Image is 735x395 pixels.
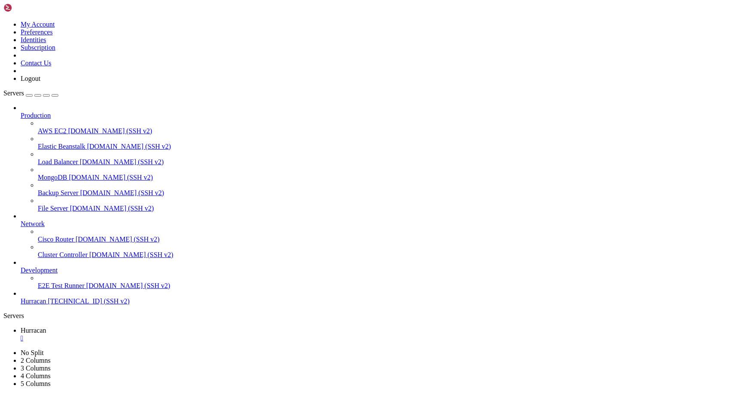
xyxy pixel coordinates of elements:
a: Hurracan [21,327,732,342]
span: [DOMAIN_NAME] (SSH v2) [86,282,170,289]
span: AWS EC2 [38,127,67,135]
span: Development [21,266,58,274]
span: Network [21,220,45,227]
span: Servers [3,89,24,97]
span: [DOMAIN_NAME] (SSH v2) [80,189,164,196]
li: Development [21,259,732,290]
span: Cluster Controller [38,251,88,258]
li: Cisco Router [DOMAIN_NAME] (SSH v2) [38,228,732,243]
li: Network [21,212,732,259]
img: Shellngn [3,3,53,12]
span: E2E Test Runner [38,282,85,289]
a: Cisco Router [DOMAIN_NAME] (SSH v2) [38,236,732,243]
a: E2E Test Runner [DOMAIN_NAME] (SSH v2) [38,282,732,290]
span: [DOMAIN_NAME] (SSH v2) [80,158,164,165]
a: Preferences [21,28,53,36]
span: File Server [38,205,68,212]
li: Backup Server [DOMAIN_NAME] (SSH v2) [38,181,732,197]
li: AWS EC2 [DOMAIN_NAME] (SSH v2) [38,119,732,135]
div: Servers [3,312,732,320]
a: My Account [21,21,55,28]
a: Production [21,112,732,119]
a: 5 Columns [21,380,51,387]
span: [DOMAIN_NAME] (SSH v2) [76,236,160,243]
span: Cisco Router [38,236,74,243]
span: MongoDB [38,174,67,181]
span: [DOMAIN_NAME] (SSH v2) [69,174,153,181]
a: MongoDB [DOMAIN_NAME] (SSH v2) [38,174,732,181]
a: Elastic Beanstalk [DOMAIN_NAME] (SSH v2) [38,143,732,150]
a: Subscription [21,44,55,51]
span: Production [21,112,51,119]
span: [DOMAIN_NAME] (SSH v2) [70,205,154,212]
a: Logout [21,75,40,82]
li: File Server [DOMAIN_NAME] (SSH v2) [38,197,732,212]
span: [DOMAIN_NAME] (SSH v2) [87,143,171,150]
a: Network [21,220,732,228]
a: Hurracan [TECHNICAL_ID] (SSH v2) [21,297,732,305]
a: 2 Columns [21,357,51,364]
a: Load Balancer [DOMAIN_NAME] (SSH v2) [38,158,732,166]
span: Hurracan [21,297,46,305]
span: Load Balancer [38,158,78,165]
span: Backup Server [38,189,79,196]
a: File Server [DOMAIN_NAME] (SSH v2) [38,205,732,212]
a: Cluster Controller [DOMAIN_NAME] (SSH v2) [38,251,732,259]
li: E2E Test Runner [DOMAIN_NAME] (SSH v2) [38,274,732,290]
li: MongoDB [DOMAIN_NAME] (SSH v2) [38,166,732,181]
a: Servers [3,89,58,97]
span: [TECHNICAL_ID] (SSH v2) [48,297,130,305]
span: Elastic Beanstalk [38,143,85,150]
li: Load Balancer [DOMAIN_NAME] (SSH v2) [38,150,732,166]
a: Contact Us [21,59,52,67]
a:  [21,334,732,342]
li: Cluster Controller [DOMAIN_NAME] (SSH v2) [38,243,732,259]
a: Backup Server [DOMAIN_NAME] (SSH v2) [38,189,732,197]
span: Hurracan [21,327,46,334]
a: Development [21,266,732,274]
a: 4 Columns [21,372,51,380]
span: [DOMAIN_NAME] (SSH v2) [68,127,152,135]
li: Production [21,104,732,212]
li: Hurracan [TECHNICAL_ID] (SSH v2) [21,290,732,305]
a: 3 Columns [21,364,51,372]
span: [DOMAIN_NAME] (SSH v2) [89,251,173,258]
a: No Split [21,349,44,356]
li: Elastic Beanstalk [DOMAIN_NAME] (SSH v2) [38,135,732,150]
a: Identities [21,36,46,43]
a: AWS EC2 [DOMAIN_NAME] (SSH v2) [38,127,732,135]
